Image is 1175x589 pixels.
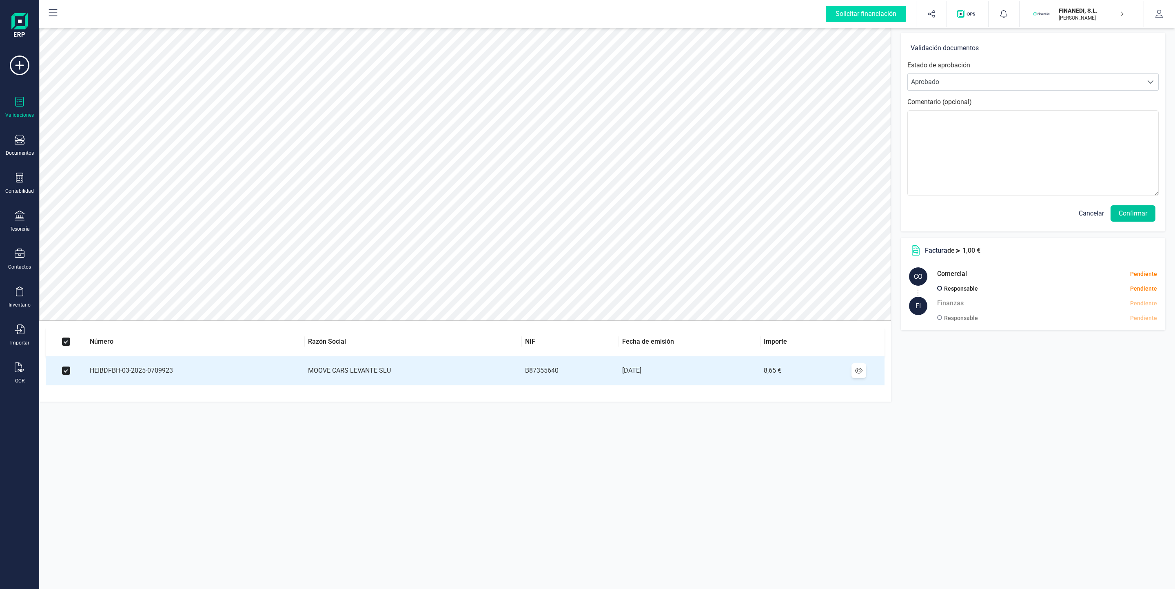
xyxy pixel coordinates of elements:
div: Contabilidad [5,188,34,194]
span: Cancelar [1079,209,1104,218]
p: Responsable [944,284,978,293]
h6: Validación documentos [911,42,1155,54]
th: Importe [760,327,833,356]
th: Fecha de emisión [619,327,760,356]
button: Logo de OPS [952,1,983,27]
span: Aprobado [908,74,1143,90]
h5: Comercial [937,267,967,280]
h5: Finanzas [937,297,964,310]
label: Estado de aprobación [907,60,970,70]
p: de 1,00 € [925,246,980,256]
button: FIFINANEDI, S.L.[PERSON_NAME] [1029,1,1134,27]
div: OCR [15,378,24,384]
td: [DATE] [619,356,760,385]
th: Número [86,327,305,356]
div: CO [909,267,927,286]
p: Responsable [944,313,978,323]
div: Inventario [9,302,31,308]
div: Importar [10,340,29,346]
div: Contactos [8,264,31,270]
div: Pendiente [1049,314,1157,322]
td: 8,65 € [760,356,833,385]
div: Solicitar financiación [826,6,906,22]
div: Pendiente [1130,299,1157,308]
label: Comentario (opcional) [907,97,972,107]
div: Tesorería [10,226,30,232]
td: MOOVE CARS LEVANTE SLU [305,356,522,385]
th: Razón Social [305,327,522,356]
p: FINANEDI, S.L. [1059,7,1124,15]
div: Pendiente [1130,270,1157,278]
p: [PERSON_NAME] [1059,15,1124,21]
img: Logo Finanedi [11,13,28,39]
button: Confirmar [1111,205,1155,222]
td: HEIBDFBH-03-2025-0709923 [86,356,305,385]
div: Documentos [6,150,34,156]
button: Solicitar financiación [816,1,916,27]
div: Validaciones [5,112,34,118]
td: B87355640 [522,356,619,385]
div: FI [909,297,927,315]
span: Factura [925,247,947,254]
th: NIF [522,327,619,356]
img: Logo de OPS [957,10,978,18]
div: Pendiente [1049,284,1157,293]
img: FI [1033,5,1051,23]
